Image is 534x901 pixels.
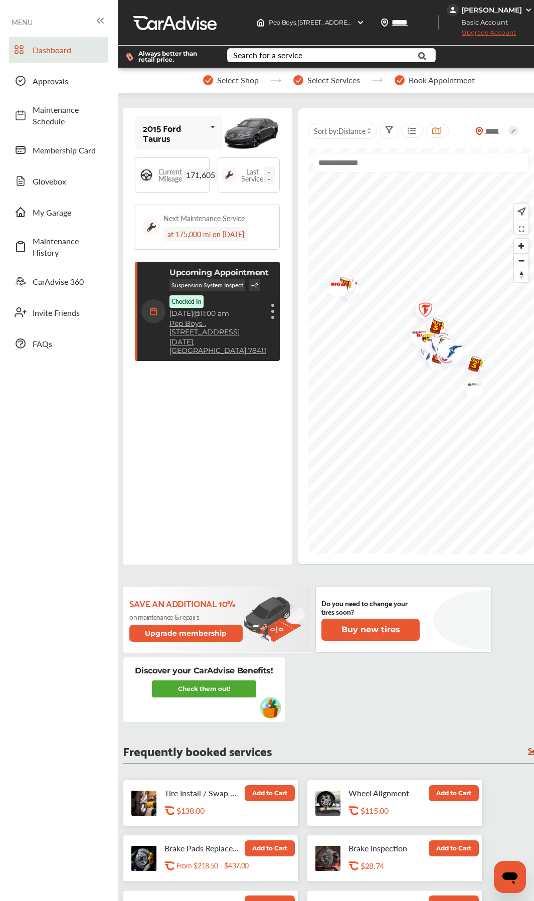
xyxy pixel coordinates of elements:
p: Checked In [171,297,202,306]
img: logo-take5.png [459,349,485,382]
img: location_vector_orange.38f05af8.svg [475,127,483,135]
span: Upgrade Account [447,29,516,41]
a: Maintenance Schedule [9,99,108,132]
a: FAQs [9,330,108,356]
div: Map marker [333,275,359,296]
a: Invite Friends [9,299,108,325]
button: Zoom in [514,239,528,253]
span: Approvals [33,75,103,87]
img: update-membership.81812027.svg [244,596,305,643]
img: stepper-arrow.e24c07c6.svg [372,78,383,82]
img: BigOTires_Logo_2024_BigO_RGB_BrightRed.png [407,327,434,347]
span: Pep Boys , [STREET_ADDRESS] [DATE] , [GEOGRAPHIC_DATA] 78411 [269,19,460,26]
img: tire-install-swap-tires-thumb.jpg [131,791,156,816]
p: Tire Install / Swap Tires [164,788,240,798]
a: Check them out! [152,680,256,697]
img: header-down-arrow.9dd2ce7d.svg [357,19,365,27]
span: Last Service [241,168,264,182]
img: steering_logo [139,168,153,182]
img: logo-minit-man.png [411,329,438,354]
a: Dashboard [9,37,108,63]
img: logo-discount-tire.png [421,348,448,370]
div: $28.74 [361,861,454,870]
a: CarAdvise 360 [9,268,108,294]
img: header-home-logo.8d720a4f.svg [257,19,265,27]
button: Buy new tires [321,619,420,641]
img: instacart-logo.217963cc.svg [129,712,173,719]
span: Dashboard [33,44,103,56]
p: on maintenance & repairs [129,613,244,621]
img: header-divider.bc55588e.svg [438,15,439,30]
p: Upcoming Appointment [169,268,269,277]
span: Select Shop [217,76,259,85]
div: Map marker [408,296,433,327]
span: Membership Card [33,144,103,156]
div: Map marker [424,326,449,357]
button: Add to Cart [429,785,479,801]
a: Pep Boys ,[STREET_ADDRESS] [169,319,269,336]
span: 171,605 [182,169,219,181]
span: Current Mileage [158,168,182,182]
div: Map marker [421,348,446,370]
span: Basic Account [448,17,515,28]
img: stepper-checkmark.b5569197.svg [395,75,405,85]
div: Map marker [409,296,434,327]
img: calendar-icon.35d1de04.svg [141,299,165,323]
div: $138.00 [176,806,270,815]
img: logo-discount-tire.png [403,324,429,345]
img: WGsFRI8htEPBVLJbROoPRyZpYNWhNONpIPPETTm6eUC0GeLEiAAAAAElFTkSuQmCC [524,6,532,14]
button: Add to Cart [245,785,295,801]
p: Brake Pads Replacement [164,843,240,853]
div: Map marker [412,327,437,353]
img: location_vector.a44bc228.svg [381,19,389,27]
p: + 2 [249,279,260,291]
img: Midas+Logo_RGB.png [412,327,439,353]
span: FAQs [33,338,103,349]
img: instacart-vehicle.0979a191.svg [260,697,281,718]
div: Map marker [327,270,352,303]
a: My Garage [9,199,108,225]
div: Map marker [403,324,428,345]
div: Map marker [422,341,447,374]
p: Suspension System Inspect [169,279,245,291]
span: -- [264,166,275,184]
span: Maintenance Schedule [33,104,103,127]
span: Select Services [307,76,360,85]
img: recenter.ce011a49.svg [515,206,526,217]
img: RSM_logo.png [458,376,484,397]
p: Save an additional 10% [129,598,244,609]
img: logo-goodyear.png [416,340,443,370]
div: Map marker [420,311,445,344]
a: Glovebox [9,168,108,194]
p: Wheel Alignment [348,788,424,798]
img: maintenance_logo [222,168,236,182]
div: 2015 Ford Taurus [143,123,206,143]
a: Membership Card [9,137,108,163]
img: stepper-checkmark.b5569197.svg [293,75,303,85]
span: Sort by : [314,126,366,136]
div: Map marker [416,340,441,370]
a: Approvals [9,68,108,94]
img: stepper-arrow.e24c07c6.svg [271,78,281,82]
div: Map marker [438,338,463,368]
span: Glovebox [33,175,103,187]
div: Map marker [321,276,346,296]
p: Discover your CarAdvise Benefits! [135,665,273,676]
span: Invite Friends [33,307,103,318]
div: Map marker [430,334,455,359]
div: Map marker [407,327,432,347]
a: [DATE], [GEOGRAPHIC_DATA] 78411 [169,338,269,355]
span: My Garage [33,207,103,218]
div: Map marker [411,329,436,354]
span: Always better than retail price. [138,51,211,63]
span: Book Appointment [409,76,475,85]
img: mobile_9736_st0640_046.jpg [223,111,280,154]
img: jVpblrzwTbfkPYzPPzSLxeg0AAAAASUVORK5CYII= [447,4,459,16]
p: Frequently booked services [123,746,272,755]
div: Map marker [428,330,453,363]
div: Map marker [418,331,443,353]
iframe: Button to launch messaging window [494,861,526,893]
p: From $218.50 - $437.00 [176,861,249,870]
span: Distance [338,126,366,136]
